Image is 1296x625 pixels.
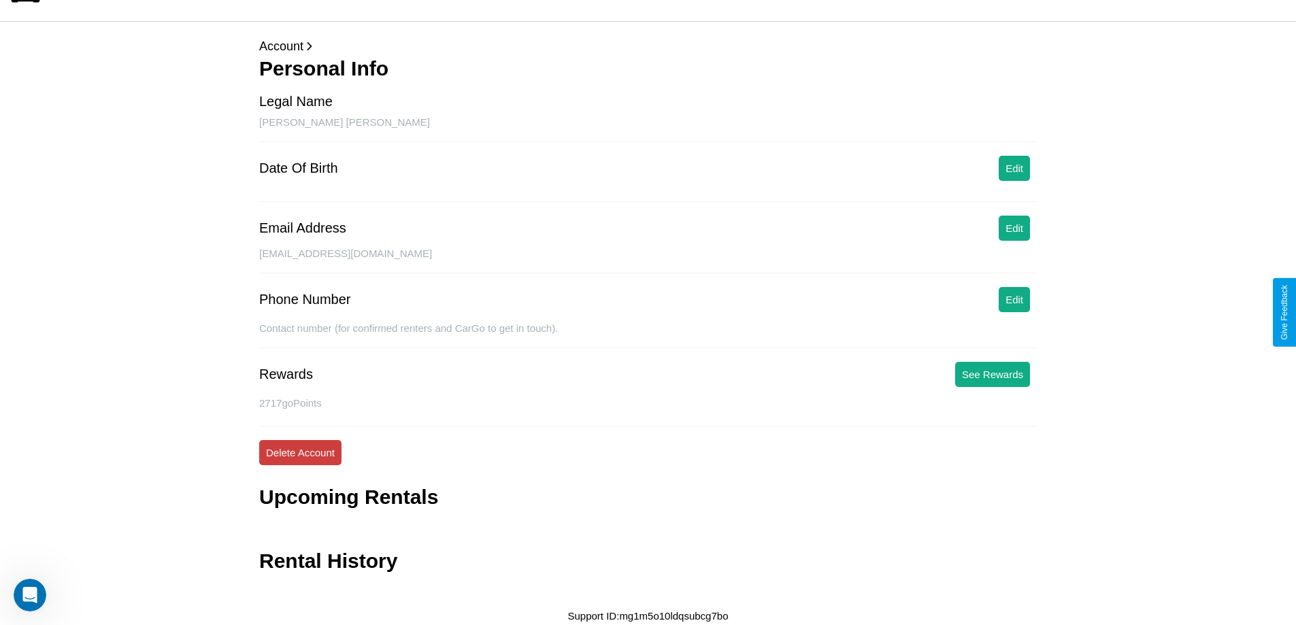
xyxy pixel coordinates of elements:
[999,156,1030,181] button: Edit
[259,394,1037,412] p: 2717 goPoints
[259,440,342,465] button: Delete Account
[259,161,338,176] div: Date Of Birth
[259,322,1037,348] div: Contact number (for confirmed renters and CarGo to get in touch).
[955,362,1030,387] button: See Rewards
[259,94,333,109] div: Legal Name
[1280,285,1289,340] div: Give Feedback
[259,367,313,382] div: Rewards
[14,579,46,611] iframe: Intercom live chat
[259,35,1037,57] p: Account
[259,116,1037,142] div: [PERSON_NAME] [PERSON_NAME]
[568,607,729,625] p: Support ID: mg1m5o10ldqsubcg7bo
[259,550,397,573] h3: Rental History
[259,220,346,236] div: Email Address
[259,57,1037,80] h3: Personal Info
[259,292,351,307] div: Phone Number
[259,486,438,509] h3: Upcoming Rentals
[999,216,1030,241] button: Edit
[999,287,1030,312] button: Edit
[259,248,1037,273] div: [EMAIL_ADDRESS][DOMAIN_NAME]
